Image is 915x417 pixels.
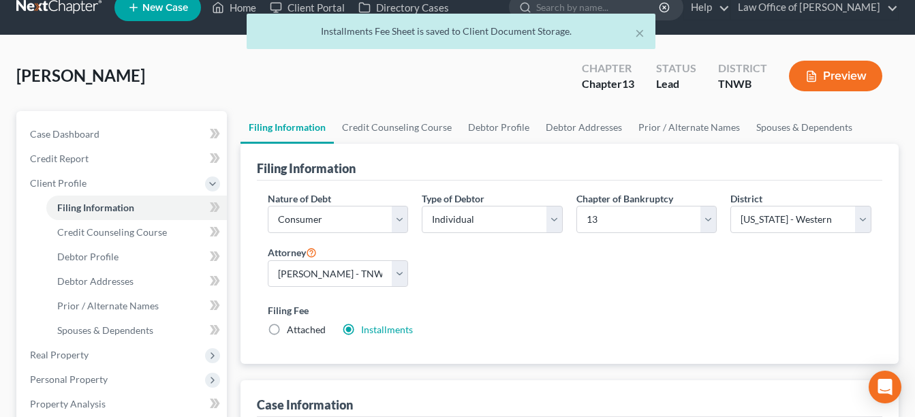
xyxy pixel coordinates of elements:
span: Credit Report [30,153,89,164]
span: Real Property [30,349,89,360]
a: Case Dashboard [19,122,227,146]
a: Property Analysis [19,392,227,416]
span: Property Analysis [30,398,106,410]
div: TNWB [718,76,767,92]
div: Lead [656,76,696,92]
span: [PERSON_NAME] [16,65,145,85]
a: Credit Counseling Course [46,220,227,245]
a: Filing Information [46,196,227,220]
a: Credit Report [19,146,227,171]
button: × [635,25,645,41]
label: District [730,191,762,206]
div: Open Intercom Messenger [869,371,901,403]
a: Debtor Profile [460,111,538,144]
label: Filing Fee [268,303,871,318]
span: Credit Counseling Course [57,226,167,238]
label: Chapter of Bankruptcy [576,191,673,206]
div: Installments Fee Sheet is saved to Client Document Storage. [258,25,645,38]
span: Spouses & Dependents [57,324,153,336]
span: Debtor Addresses [57,275,134,287]
div: Status [656,61,696,76]
span: Case Dashboard [30,128,99,140]
label: Type of Debtor [422,191,484,206]
span: Attached [287,324,326,335]
a: Filing Information [241,111,334,144]
span: Filing Information [57,202,134,213]
span: Prior / Alternate Names [57,300,159,311]
a: Debtor Addresses [46,269,227,294]
div: Case Information [257,397,353,413]
a: Prior / Alternate Names [630,111,748,144]
span: New Case [142,3,188,13]
a: Installments [361,324,413,335]
a: Prior / Alternate Names [46,294,227,318]
label: Attorney [268,244,317,260]
label: Nature of Debt [268,191,331,206]
a: Credit Counseling Course [334,111,460,144]
div: Chapter [582,61,634,76]
div: Filing Information [257,160,356,176]
span: 13 [622,77,634,90]
span: Personal Property [30,373,108,385]
span: Client Profile [30,177,87,189]
a: Debtor Addresses [538,111,630,144]
a: Spouses & Dependents [46,318,227,343]
span: Debtor Profile [57,251,119,262]
a: Spouses & Dependents [748,111,860,144]
div: Chapter [582,76,634,92]
button: Preview [789,61,882,91]
div: District [718,61,767,76]
a: Debtor Profile [46,245,227,269]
